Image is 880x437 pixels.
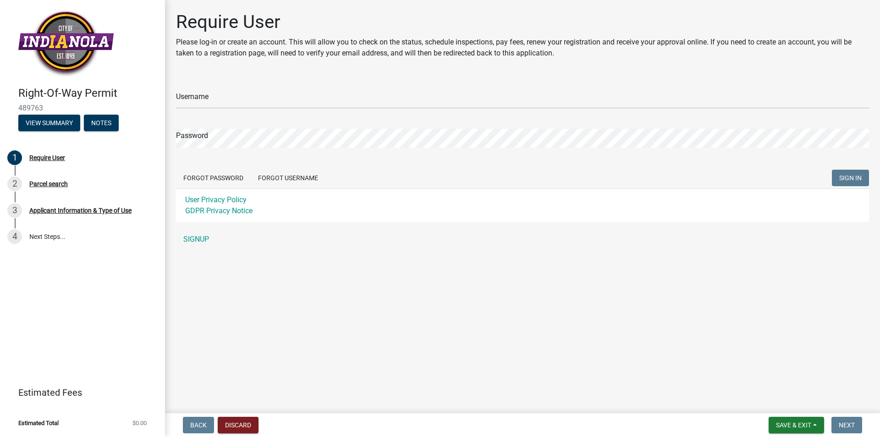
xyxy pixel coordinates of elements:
[839,174,862,182] span: SIGN IN
[839,421,855,429] span: Next
[29,207,132,214] div: Applicant Information & Type of Use
[832,170,869,186] button: SIGN IN
[18,87,158,100] h4: Right-Of-Way Permit
[831,417,862,433] button: Next
[18,120,80,127] wm-modal-confirm: Summary
[132,420,147,426] span: $0.00
[18,115,80,131] button: View Summary
[84,120,119,127] wm-modal-confirm: Notes
[251,170,325,186] button: Forgot Username
[183,417,214,433] button: Back
[7,383,150,402] a: Estimated Fees
[18,104,147,112] span: 489763
[29,155,65,161] div: Require User
[18,10,114,77] img: City of Indianola, Iowa
[185,195,247,204] a: User Privacy Policy
[84,115,119,131] button: Notes
[190,421,207,429] span: Back
[218,417,258,433] button: Discard
[176,37,869,59] p: Please log-in or create an account. This will allow you to check on the status, schedule inspecti...
[176,230,869,249] a: SIGNUP
[776,421,811,429] span: Save & Exit
[769,417,824,433] button: Save & Exit
[7,177,22,191] div: 2
[29,181,68,187] div: Parcel search
[7,150,22,165] div: 1
[18,420,59,426] span: Estimated Total
[7,229,22,244] div: 4
[7,203,22,218] div: 3
[185,206,253,215] a: GDPR Privacy Notice
[176,11,869,33] h1: Require User
[176,170,251,186] button: Forgot Password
